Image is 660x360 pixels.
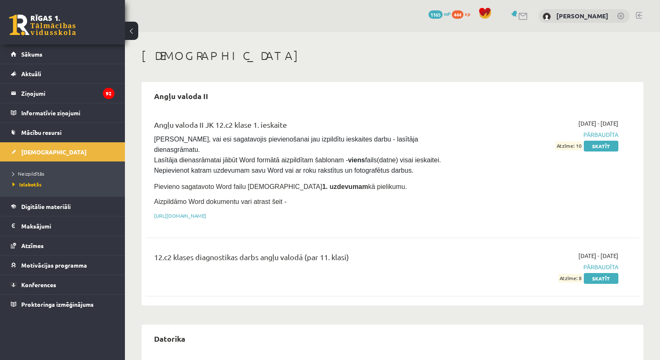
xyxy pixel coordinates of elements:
a: Skatīt [584,273,618,284]
a: [DEMOGRAPHIC_DATA] [11,142,115,161]
span: [DEMOGRAPHIC_DATA] [21,148,87,156]
span: 444 [452,10,463,19]
span: Mācību resursi [21,129,62,136]
span: Sākums [21,50,42,58]
legend: Ziņojumi [21,84,115,103]
span: Neizpildītās [12,170,44,177]
a: 444 xp [452,10,474,17]
a: Informatīvie ziņojumi [11,103,115,122]
span: [DATE] - [DATE] [578,119,618,128]
div: Angļu valoda II JK 12.c2 klase 1. ieskaite [154,119,459,134]
h2: Angļu valoda II [146,86,217,106]
span: Aizpildāmo Word dokumentu vari atrast šeit - [154,198,286,205]
a: Izlabotās [12,181,117,188]
span: Pārbaudīta [472,263,618,271]
h1: [DEMOGRAPHIC_DATA] [142,49,643,63]
span: Digitālie materiāli [21,203,71,210]
div: 12.c2 klases diagnostikas darbs angļu valodā (par 11. klasi) [154,251,459,267]
i: 92 [103,88,115,99]
span: Motivācijas programma [21,261,87,269]
a: Rīgas 1. Tālmācības vidusskola [9,15,76,35]
span: Atzīmes [21,242,44,249]
a: Digitālie materiāli [11,197,115,216]
strong: viens [348,156,365,164]
a: Ziņojumi92 [11,84,115,103]
a: 1165 mP [428,10,451,17]
a: [URL][DOMAIN_NAME] [154,212,206,219]
span: Atzīme: 10 [555,142,583,150]
span: Proktoringa izmēģinājums [21,300,94,308]
img: Artjoms Rinkevičs [543,12,551,21]
span: Atzīme: 8 [558,274,583,283]
span: 1165 [428,10,443,19]
span: Konferences [21,281,56,288]
a: Sākums [11,45,115,64]
a: Konferences [11,275,115,294]
a: Maksājumi [11,216,115,236]
span: Pievieno sagatavoto Word failu [DEMOGRAPHIC_DATA] kā pielikumu. [154,183,407,190]
a: Neizpildītās [12,170,117,177]
a: Skatīt [584,141,618,151]
span: Pārbaudīta [472,130,618,139]
a: Atzīmes [11,236,115,255]
span: Izlabotās [12,181,42,188]
strong: 1. uzdevumam [322,183,368,190]
a: Aktuāli [11,64,115,83]
legend: Informatīvie ziņojumi [21,103,115,122]
h2: Datorika [146,329,194,348]
a: Mācību resursi [11,123,115,142]
span: Aktuāli [21,70,41,77]
a: Motivācijas programma [11,256,115,275]
a: [PERSON_NAME] [556,12,608,20]
span: [DATE] - [DATE] [578,251,618,260]
legend: Maksājumi [21,216,115,236]
span: xp [465,10,470,17]
span: mP [444,10,451,17]
span: [PERSON_NAME], vai esi sagatavojis pievienošanai jau izpildītu ieskaites darbu - lasītāja dienasg... [154,136,443,174]
a: Proktoringa izmēģinājums [11,295,115,314]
